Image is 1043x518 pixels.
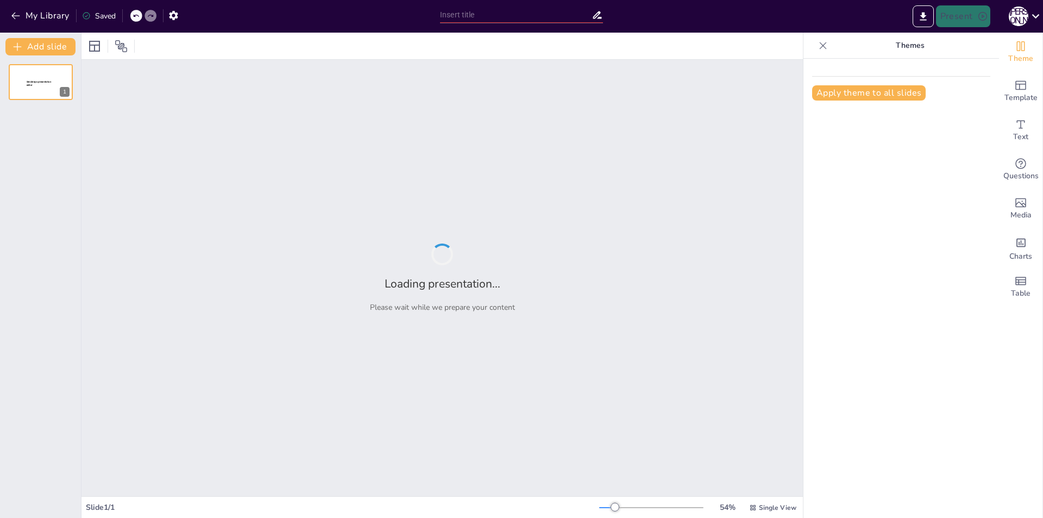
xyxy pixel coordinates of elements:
div: Add text boxes [999,111,1042,150]
div: Add ready made slides [999,72,1042,111]
span: Media [1010,209,1032,221]
span: Template [1004,92,1038,104]
div: Saved [82,11,116,21]
button: Apply theme to all slides [812,85,926,101]
button: А [PERSON_NAME] [1009,5,1028,27]
button: Present [936,5,990,27]
button: My Library [8,7,74,24]
div: Layout [86,38,103,55]
span: Single View [759,503,796,512]
span: Table [1011,288,1031,299]
p: Themes [832,33,988,59]
h2: Loading presentation... [385,276,500,291]
span: Theme [1008,53,1033,65]
div: 1 [9,64,73,100]
div: Add a table [999,267,1042,307]
span: Text [1013,131,1028,143]
span: Position [115,40,128,53]
div: Add images, graphics, shapes or video [999,189,1042,228]
div: А [PERSON_NAME] [1009,7,1028,26]
div: Slide 1 / 1 [86,502,599,513]
div: 1 [60,87,70,97]
div: Add charts and graphs [999,228,1042,267]
input: Insert title [440,7,592,23]
button: Export to PowerPoint [913,5,934,27]
button: Add slide [5,38,76,55]
span: Sendsteps presentation editor [27,80,51,86]
span: Questions [1003,170,1039,182]
div: 54 % [714,502,740,513]
p: Please wait while we prepare your content [370,302,515,313]
span: Charts [1009,251,1032,263]
div: Get real-time input from your audience [999,150,1042,189]
div: Change the overall theme [999,33,1042,72]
